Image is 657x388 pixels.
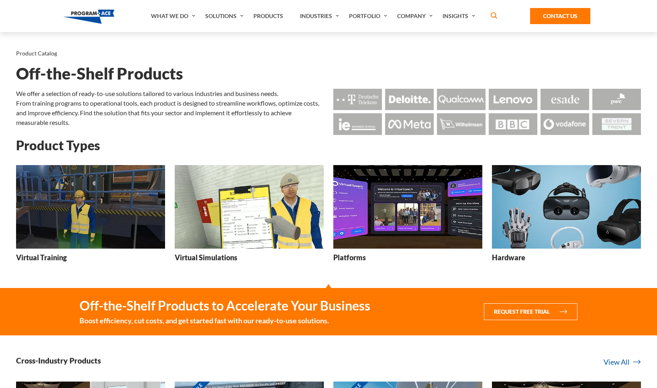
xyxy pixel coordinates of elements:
[541,113,589,135] img: Logo - Vodafone
[16,67,641,81] h1: Off-the-Shelf Products
[16,48,641,59] nav: breadcrumb
[80,298,370,314] strong: Off-the-Shelf Products to Accelerate Your Business
[437,113,486,135] img: Logo - Wilhemsen
[16,165,165,269] a: Virtual Training
[489,89,537,110] img: Logo - Lenovo
[175,165,324,269] a: Virtual Simulations
[16,98,324,127] p: From training programs to operational tools, each product is designed to streamline workflows, op...
[592,89,641,110] img: Logo - Pwc
[530,8,590,24] a: Contact Us
[492,165,641,249] img: Hardware
[385,89,434,110] img: Logo - Deloitte
[80,315,370,326] small: Boost efficiency, cut costs, and get started fast with our ready-to-use solutions.
[592,113,641,135] img: Logo - Seven Trent
[333,165,482,249] img: Platforms
[16,165,165,249] img: Virtual Training
[16,138,641,152] h2: Product Types
[541,89,589,110] img: Logo - Esade
[437,89,486,110] img: Logo - Qualcomm
[333,165,482,269] a: Platforms
[175,253,237,263] h3: Virtual Simulations
[489,113,537,135] img: Logo - BBC
[333,113,382,135] img: Logo - Ie Business School
[175,165,324,249] img: Virtual Simulations
[63,10,114,24] img: Program-Ace
[492,165,641,269] a: Hardware
[492,253,525,263] h3: Hardware
[333,89,382,110] img: Logo - Deutsche Telekom
[484,303,577,320] button: Request Free Trial
[16,253,67,263] h3: Virtual Training
[385,113,434,135] img: Logo - Meta
[333,253,366,263] h3: Platforms
[16,48,57,59] li: Product Catalog
[604,357,641,368] a: View All
[16,355,101,366] h3: Cross-Industry Products
[16,89,324,98] p: We offer a selection of ready-to-use solutions tailored to various industries and business needs.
